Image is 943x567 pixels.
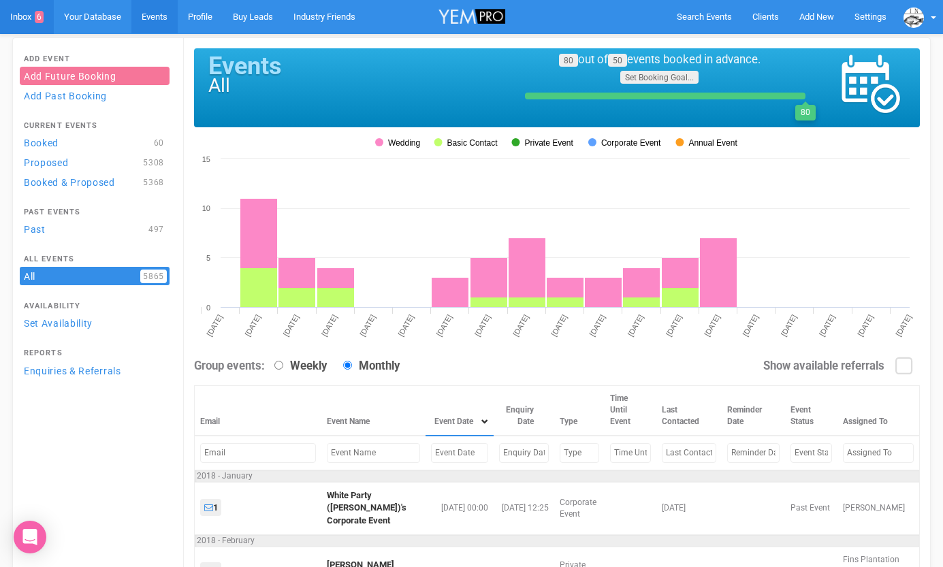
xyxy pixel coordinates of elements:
td: Corporate Event [554,482,605,534]
input: Monthly [343,361,352,370]
tspan: Corporate Event [601,138,661,148]
input: Filter by Enquiry Date [499,443,549,463]
a: Booked60 [20,133,170,152]
strong: Show available referrals [763,359,884,372]
a: 80 [559,54,578,67]
a: Add Future Booking [20,67,170,85]
th: Last Contacted [656,386,722,436]
th: Type [554,386,605,436]
input: Filter by Time Until Event [610,443,651,463]
label: Weekly [268,358,327,374]
a: White Party ([PERSON_NAME])'s Corporate Event [327,490,406,525]
tspan: [DATE] [243,313,262,338]
div: out of events booked in advance. [525,52,794,86]
input: Filter by Event Name [327,443,420,463]
h4: Current Events [24,122,165,130]
th: Assigned To [837,386,919,436]
img: data [904,7,924,28]
a: 50 [608,54,627,67]
td: [DATE] [656,482,722,534]
td: [DATE] 00:00 [426,482,494,534]
input: Filter by Event Date [431,443,488,463]
th: Reminder Date [722,386,785,436]
tspan: [DATE] [588,313,607,338]
tspan: 15 [202,155,210,163]
td: 2018 - January [195,470,920,482]
th: Enquiry Date [494,386,554,436]
span: 497 [146,223,167,236]
tspan: [DATE] [856,313,875,338]
img: events_calendar-47d57c581de8ae7e0d62452d7a588d7d83c6c9437aa29a14e0e0b6a065d91899.png [840,53,901,114]
tspan: [DATE] [894,313,913,338]
h1: Events [208,53,502,80]
h1: All [208,76,502,97]
input: Filter by Last Contacted [662,443,717,463]
td: [PERSON_NAME] [837,482,919,534]
label: Monthly [336,358,400,374]
span: 6 [35,11,44,23]
tspan: 0 [206,304,210,312]
span: Clients [752,12,779,22]
tspan: Wedding [388,138,420,148]
a: Set Availability [20,314,170,332]
tspan: [DATE] [358,313,377,338]
a: All5865 [20,267,170,285]
span: Add New [799,12,834,22]
a: Past497 [20,220,170,238]
input: Filter by Type [560,443,599,463]
tspan: [DATE] [435,313,454,338]
tspan: [DATE] [703,313,722,338]
h4: All Events [24,255,165,263]
input: Filter by Email [200,443,316,463]
a: Set Booking Goal... [620,71,699,84]
h4: Reports [24,349,165,357]
span: Search Events [677,12,732,22]
span: 5368 [140,176,167,189]
tspan: 5 [206,254,210,262]
th: Event Name [321,386,426,436]
td: Past Event [785,482,837,534]
h4: Past Events [24,208,165,216]
a: Enquiries & Referrals [20,361,170,380]
tspan: [DATE] [282,313,301,338]
tspan: Annual Event [688,138,737,148]
tspan: [DATE] [473,313,492,338]
input: Filter by Assigned To [843,443,914,463]
tspan: [DATE] [780,313,799,338]
a: Proposed5308 [20,153,170,172]
th: Event Date [426,386,494,436]
td: [DATE] 12:25 [494,482,554,534]
a: 1 [200,499,221,516]
div: Open Intercom Messenger [14,521,46,553]
th: Event Status [785,386,837,436]
th: Time Until Event [605,386,656,436]
span: 60 [151,136,167,150]
tspan: [DATE] [396,313,415,338]
div: 80 [795,105,816,120]
input: Filter by Reminder Date [727,443,780,463]
strong: Group events: [194,359,265,372]
th: Email [195,386,322,436]
h4: Add Event [24,55,165,63]
tspan: Basic Contact [447,138,498,148]
tspan: [DATE] [741,313,760,338]
span: 5308 [140,156,167,169]
tspan: [DATE] [818,313,837,338]
input: Filter by Event Status [790,443,832,463]
a: Booked & Proposed5368 [20,173,170,191]
span: 5865 [140,270,167,283]
tspan: [DATE] [320,313,339,338]
tspan: [DATE] [205,313,224,338]
tspan: [DATE] [549,313,569,338]
a: Add Past Booking [20,86,170,105]
h4: Availability [24,302,165,310]
td: 2018 - February [195,534,920,547]
tspan: [DATE] [665,313,684,338]
tspan: [DATE] [511,313,530,338]
input: Weekly [274,361,283,370]
tspan: [DATE] [626,313,645,338]
tspan: Private Event [524,138,573,148]
tspan: 10 [202,204,210,212]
